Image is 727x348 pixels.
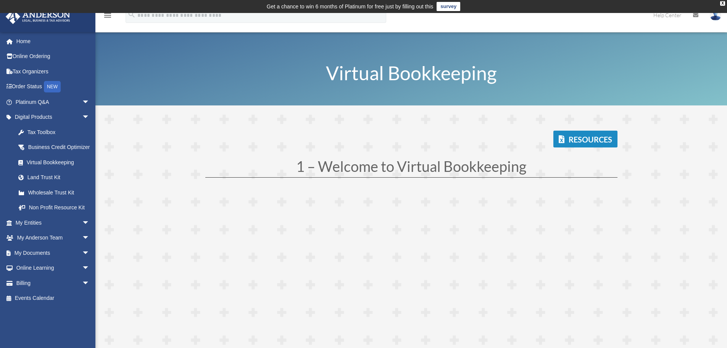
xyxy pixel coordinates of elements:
a: menu [103,13,112,20]
div: close [720,1,725,6]
a: Online Learningarrow_drop_down [5,261,101,276]
a: Online Ordering [5,49,101,64]
i: search [127,10,136,19]
a: Platinum Q&Aarrow_drop_down [5,94,101,110]
div: NEW [44,81,61,92]
span: arrow_drop_down [82,94,97,110]
a: Digital Productsarrow_drop_down [5,110,101,125]
a: Tax Toolbox [11,125,101,140]
a: Business Credit Optimizer [11,140,101,155]
span: arrow_drop_down [82,215,97,231]
a: Tax Organizers [5,64,101,79]
div: Land Trust Kit [27,173,92,182]
img: User Pic [710,10,721,21]
span: arrow_drop_down [82,230,97,246]
span: arrow_drop_down [82,110,97,125]
div: Non Profit Resource Kit [27,203,92,212]
a: Home [5,34,101,49]
div: Virtual Bookkeeping [27,158,88,167]
a: Events Calendar [5,291,101,306]
i: menu [103,11,112,20]
a: My Documentsarrow_drop_down [5,245,101,261]
h1: 1 – Welcome to Virtual Bookkeeping [205,159,617,177]
span: arrow_drop_down [82,261,97,276]
a: survey [437,2,460,11]
a: Resources [553,131,617,147]
span: Virtual Bookkeeping [326,62,497,84]
a: Billingarrow_drop_down [5,275,101,291]
div: Get a chance to win 6 months of Platinum for free just by filling out this [267,2,434,11]
span: arrow_drop_down [82,245,97,261]
div: Wholesale Trust Kit [27,188,92,197]
img: Anderson Advisors Platinum Portal [3,9,73,24]
a: Non Profit Resource Kit [11,200,101,215]
a: My Entitiesarrow_drop_down [5,215,101,230]
span: arrow_drop_down [82,275,97,291]
a: My Anderson Teamarrow_drop_down [5,230,101,246]
a: Order StatusNEW [5,79,101,95]
div: Tax Toolbox [27,128,92,137]
div: Business Credit Optimizer [27,142,92,152]
a: Virtual Bookkeeping [11,155,97,170]
a: Land Trust Kit [11,170,101,185]
a: Wholesale Trust Kit [11,185,101,200]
